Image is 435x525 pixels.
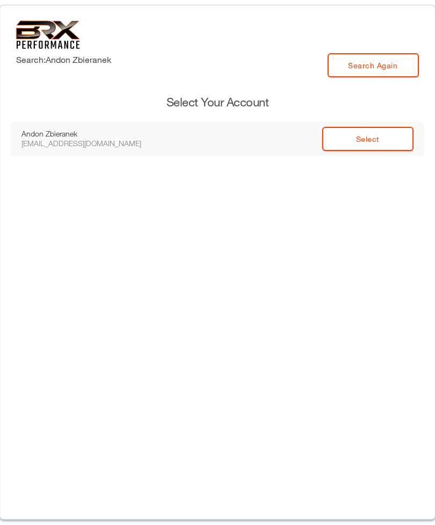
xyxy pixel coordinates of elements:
[21,129,166,139] div: Andon Zbieranek
[322,127,414,151] a: Select
[328,53,419,77] a: Search Again
[16,20,80,49] img: 6f7da32581c89ca25d665dc3aae533e4f14fe3ef_original.svg
[16,53,111,66] label: Search: Andon Zbieranek
[11,94,424,111] h3: Select Your Account
[21,139,166,148] div: [EMAIL_ADDRESS][DOMAIN_NAME]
